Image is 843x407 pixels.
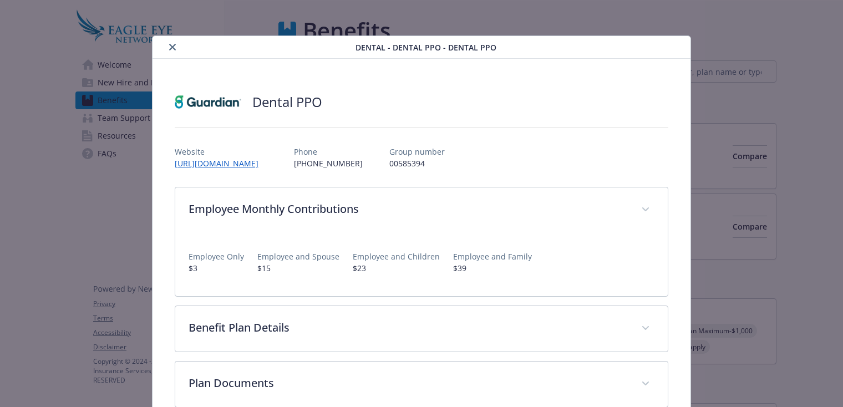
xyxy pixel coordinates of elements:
[175,187,668,233] div: Employee Monthly Contributions
[453,251,532,262] p: Employee and Family
[189,201,628,217] p: Employee Monthly Contributions
[353,262,440,274] p: $23
[257,251,339,262] p: Employee and Spouse
[356,42,496,53] span: Dental - Dental PPO - Dental PPO
[175,85,241,119] img: Guardian
[175,306,668,352] div: Benefit Plan Details
[189,251,244,262] p: Employee Only
[166,40,179,54] button: close
[257,262,339,274] p: $15
[175,146,267,157] p: Website
[189,375,628,391] p: Plan Documents
[175,158,267,169] a: [URL][DOMAIN_NAME]
[389,146,445,157] p: Group number
[294,157,363,169] p: [PHONE_NUMBER]
[189,262,244,274] p: $3
[175,233,668,296] div: Employee Monthly Contributions
[189,319,628,336] p: Benefit Plan Details
[175,362,668,407] div: Plan Documents
[353,251,440,262] p: Employee and Children
[453,262,532,274] p: $39
[252,93,322,111] h2: Dental PPO
[389,157,445,169] p: 00585394
[294,146,363,157] p: Phone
